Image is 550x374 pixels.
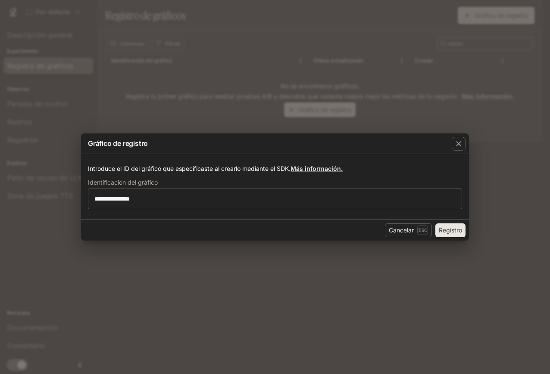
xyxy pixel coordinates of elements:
[385,223,432,237] button: CancelarEsc
[389,226,414,234] font: Cancelar
[419,227,427,233] font: Esc
[88,179,158,186] font: Identificación del gráfico
[439,226,462,234] font: Registro
[291,165,343,172] a: Más información.
[435,223,466,237] button: Registro
[88,139,148,148] font: Gráfico de registro
[88,165,291,172] font: Introduce el ID del gráfico que especificaste al crearlo mediante el SDK.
